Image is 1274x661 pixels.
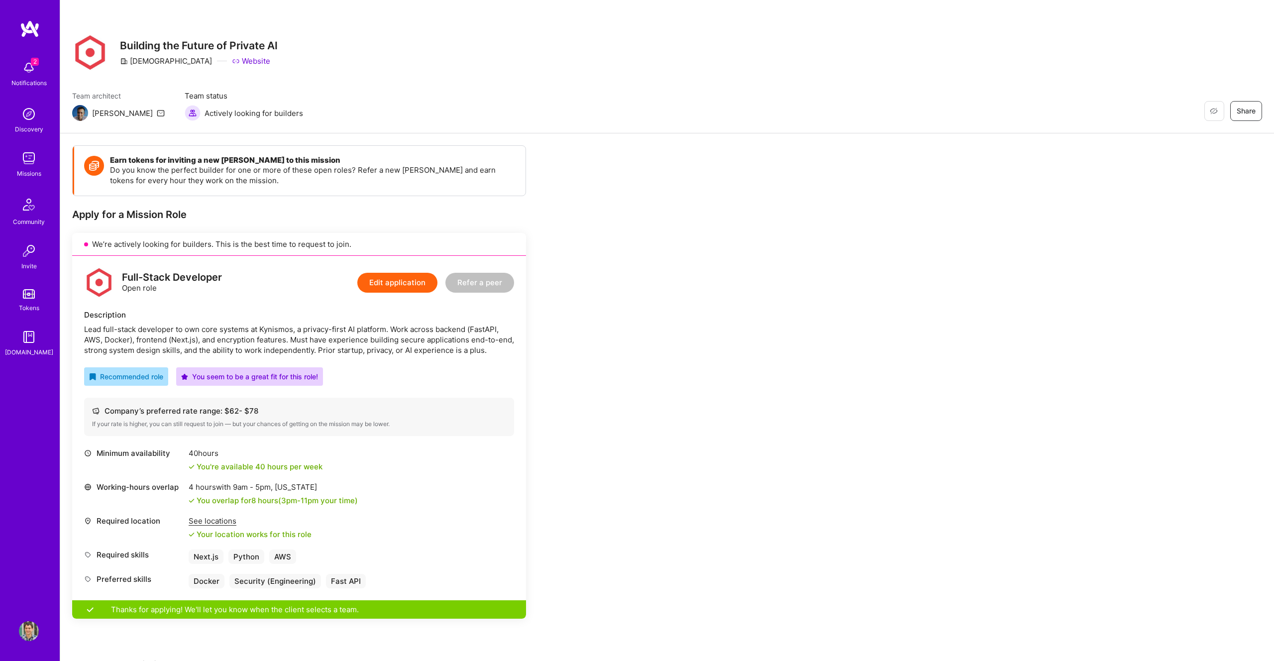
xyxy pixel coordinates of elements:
[84,449,92,457] i: icon Clock
[281,496,318,505] span: 3pm - 11pm
[189,461,322,472] div: You're available 40 hours per week
[19,327,39,347] img: guide book
[17,168,41,179] div: Missions
[72,35,108,71] img: Company Logo
[1237,106,1256,116] span: Share
[445,273,514,293] button: Refer a peer
[110,165,516,186] p: Do you know the perfect builder for one or more of these open roles? Refer a new [PERSON_NAME] an...
[231,482,275,492] span: 9am - 5pm ,
[229,574,321,588] div: Security (Engineering)
[17,193,41,217] img: Community
[122,272,222,293] div: Open role
[84,516,184,526] div: Required location
[197,495,358,506] div: You overlap for 8 hours ( your time)
[21,261,37,271] div: Invite
[1210,107,1218,115] i: icon EyeClosed
[189,482,358,492] div: 4 hours with [US_STATE]
[20,20,40,38] img: logo
[92,407,100,415] i: icon Cash
[269,550,296,564] div: AWS
[122,272,222,283] div: Full-Stack Developer
[23,289,35,299] img: tokens
[189,464,195,470] i: icon Check
[89,373,96,380] i: icon RecommendedBadge
[189,529,312,540] div: Your location works for this role
[84,483,92,491] i: icon World
[72,600,526,619] div: Thanks for applying! We'll let you know when the client selects a team.
[92,406,506,416] div: Company’s preferred rate range: $ 62 - $ 78
[189,550,223,564] div: Next.js
[326,574,366,588] div: Fast API
[228,550,264,564] div: Python
[110,156,516,165] h4: Earn tokens for inviting a new [PERSON_NAME] to this mission
[232,56,270,66] a: Website
[189,498,195,504] i: icon Check
[120,39,278,52] h3: Building the Future of Private AI
[92,420,506,428] div: If your rate is higher, you can still request to join — but your chances of getting on the missio...
[84,574,184,584] div: Preferred skills
[92,108,153,118] div: [PERSON_NAME]
[19,148,39,168] img: teamwork
[15,124,43,134] div: Discovery
[189,532,195,538] i: icon Check
[19,241,39,261] img: Invite
[189,574,224,588] div: Docker
[19,104,39,124] img: discovery
[84,324,514,355] div: Lead full-stack developer to own core systems at Kynismos, a privacy-first AI platform. Work acro...
[84,310,514,320] div: Description
[84,448,184,458] div: Minimum availability
[84,551,92,558] i: icon Tag
[120,56,212,66] div: [DEMOGRAPHIC_DATA]
[157,109,165,117] i: icon Mail
[84,156,104,176] img: Token icon
[357,273,437,293] button: Edit application
[205,108,303,118] span: Actively looking for builders
[84,517,92,525] i: icon Location
[181,371,318,382] div: You seem to be a great fit for this role!
[84,268,114,298] img: logo
[16,621,41,641] a: User Avatar
[1230,101,1262,121] button: Share
[120,57,128,65] i: icon CompanyGray
[11,78,47,88] div: Notifications
[72,233,526,256] div: We’re actively looking for builders. This is the best time to request to join.
[84,550,184,560] div: Required skills
[13,217,45,227] div: Community
[84,575,92,583] i: icon Tag
[181,373,188,380] i: icon PurpleStar
[19,303,39,313] div: Tokens
[5,347,53,357] div: [DOMAIN_NAME]
[31,58,39,66] span: 2
[72,91,165,101] span: Team architect
[89,371,163,382] div: Recommended role
[189,448,322,458] div: 40 hours
[185,105,201,121] img: Actively looking for builders
[19,58,39,78] img: bell
[19,621,39,641] img: User Avatar
[72,105,88,121] img: Team Architect
[185,91,303,101] span: Team status
[84,482,184,492] div: Working-hours overlap
[189,516,312,526] div: See locations
[72,208,526,221] div: Apply for a Mission Role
